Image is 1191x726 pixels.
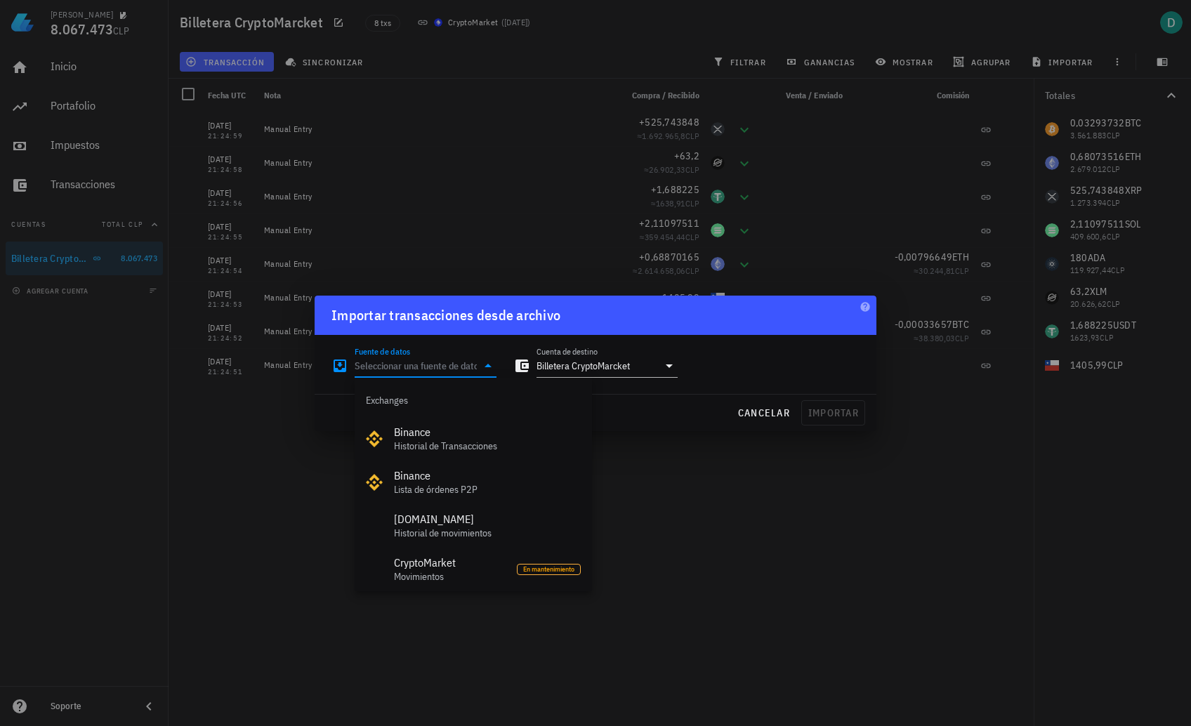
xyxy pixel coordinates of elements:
label: Cuenta de destino [537,346,598,357]
div: [DOMAIN_NAME] [394,513,581,526]
div: Binance [394,469,581,482]
span: cancelar [737,407,790,419]
span: En mantenimiento [523,565,574,574]
div: CryptoMarket [394,556,506,569]
div: Exchanges [355,383,592,417]
div: Lista de órdenes P2P [394,484,581,496]
div: Historial de movimientos [394,527,581,539]
div: Binance [394,425,581,439]
div: Historial de Transacciones [394,440,581,452]
div: Importar transacciones desde archivo [331,304,560,326]
button: cancelar [732,400,796,425]
label: Fuente de datos [355,346,410,357]
div: Movimientos [394,571,506,583]
input: Seleccionar una fuente de datos [355,355,477,377]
